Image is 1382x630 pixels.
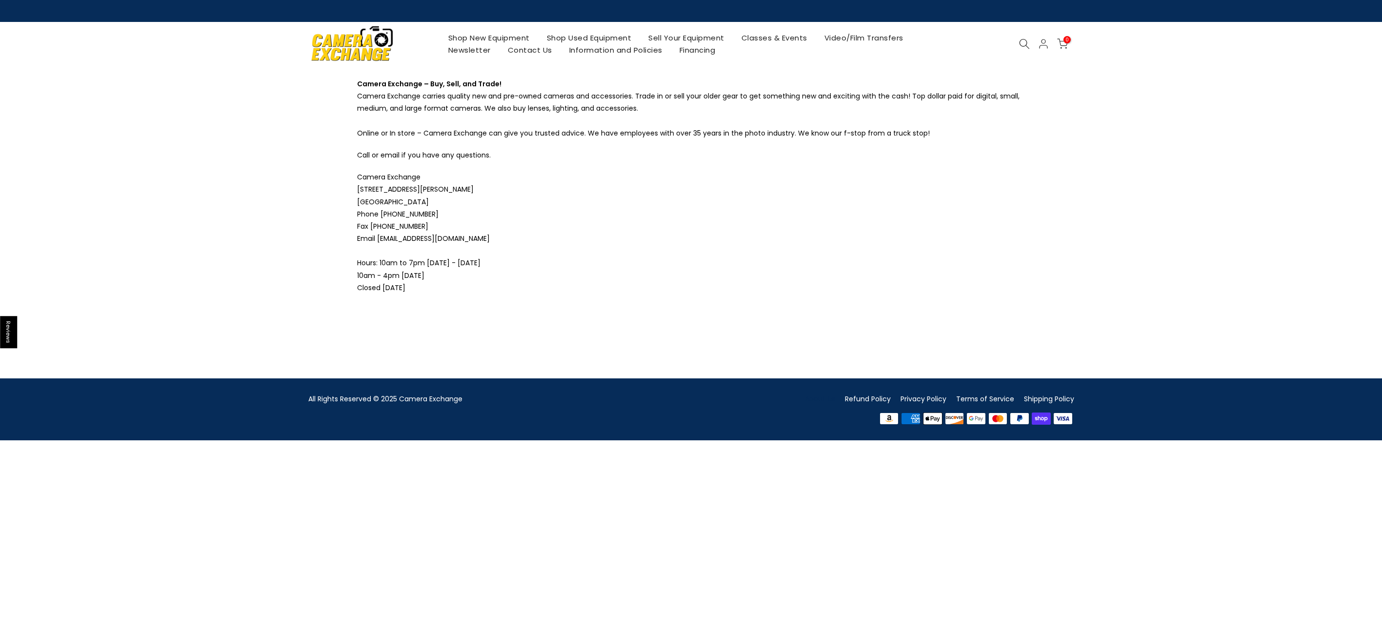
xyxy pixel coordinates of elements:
[1024,394,1074,404] a: Shipping Policy
[357,150,491,160] span: Call or email if you have any questions.
[357,172,490,293] span: Camera Exchange [STREET_ADDRESS][PERSON_NAME] [GEOGRAPHIC_DATA] Phone [PHONE_NUMBER] Fax [PHONE_N...
[308,393,684,405] div: All Rights Reserved © 2025 Camera Exchange
[357,128,930,138] span: Online or In store – Camera Exchange can give you trusted advice. We have employees with over 35 ...
[816,32,912,44] a: Video/Film Transfers
[733,32,816,44] a: Classes & Events
[921,411,943,426] img: apple pay
[1030,411,1052,426] img: shopify pay
[538,32,640,44] a: Shop Used Equipment
[878,411,900,426] img: amazon payments
[561,44,671,56] a: Information and Policies
[440,44,499,56] a: Newsletter
[900,411,922,426] img: american express
[805,394,835,404] a: About Us
[357,91,1020,113] span: Camera Exchange carries quality new and pre-owned cameras and accessories. Trade in or sell your ...
[901,394,946,404] a: Privacy Policy
[1052,411,1074,426] img: visa
[965,411,987,426] img: google pay
[1057,39,1068,49] a: 0
[845,394,891,404] a: Refund Policy
[1009,411,1031,426] img: paypal
[440,32,538,44] a: Shop New Equipment
[640,32,733,44] a: Sell Your Equipment
[357,79,501,89] b: Camera Exchange – Buy, Sell, and Trade!
[671,44,724,56] a: Financing
[987,411,1009,426] img: master
[1063,36,1071,43] span: 0
[943,411,965,426] img: discover
[956,394,1014,404] a: Terms of Service
[499,44,561,56] a: Contact Us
